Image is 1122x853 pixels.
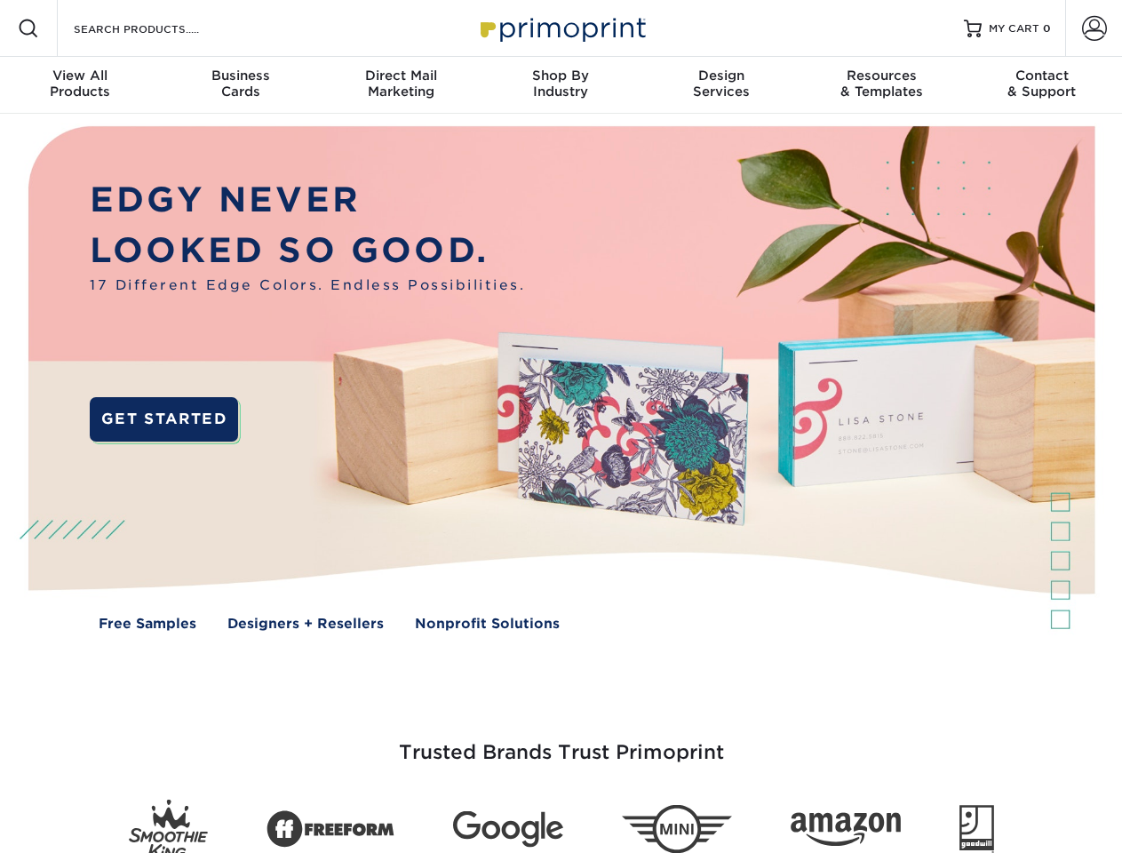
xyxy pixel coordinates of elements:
img: Goodwill [959,805,994,853]
span: Direct Mail [321,68,481,84]
div: & Templates [801,68,961,100]
span: 17 Different Edge Colors. Endless Possibilities. [90,275,525,296]
img: Amazon [791,813,901,847]
div: Industry [481,68,641,100]
a: GET STARTED [90,397,238,442]
input: SEARCH PRODUCTS..... [72,18,245,39]
a: Shop ByIndustry [481,57,641,114]
a: Nonprofit Solutions [415,614,560,634]
a: Contact& Support [962,57,1122,114]
p: LOOKED SO GOOD. [90,226,525,276]
a: BusinessCards [160,57,320,114]
a: Direct MailMarketing [321,57,481,114]
a: Designers + Resellers [227,614,384,634]
div: Services [641,68,801,100]
img: Google [453,811,563,848]
h3: Trusted Brands Trust Primoprint [42,698,1081,785]
span: Shop By [481,68,641,84]
a: Resources& Templates [801,57,961,114]
a: DesignServices [641,57,801,114]
span: Resources [801,68,961,84]
a: Free Samples [99,614,196,634]
img: Primoprint [473,9,650,47]
p: EDGY NEVER [90,175,525,226]
div: & Support [962,68,1122,100]
span: Business [160,68,320,84]
div: Cards [160,68,320,100]
span: MY CART [989,21,1039,36]
span: Design [641,68,801,84]
span: 0 [1043,22,1051,35]
div: Marketing [321,68,481,100]
span: Contact [962,68,1122,84]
